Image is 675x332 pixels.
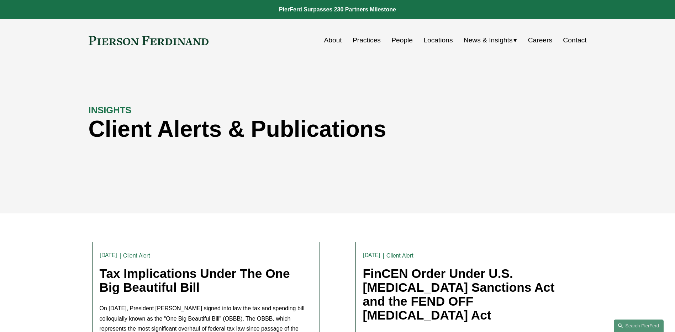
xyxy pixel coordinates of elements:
strong: INSIGHTS [89,105,132,115]
a: Client Alert [123,252,150,259]
a: Tax Implications Under The One Big Beautiful Bill [100,266,290,294]
a: Locations [423,33,453,47]
a: Practices [353,33,381,47]
a: About [324,33,342,47]
a: Contact [563,33,586,47]
a: Client Alert [386,252,413,259]
time: [DATE] [100,253,117,258]
span: News & Insights [464,34,513,47]
h1: Client Alerts & Publications [89,116,462,142]
a: Careers [528,33,552,47]
a: FinCEN Order Under U.S. [MEDICAL_DATA] Sanctions Act and the FEND OFF [MEDICAL_DATA] Act [363,266,555,322]
a: Search this site [614,320,664,332]
time: [DATE] [363,253,381,258]
a: People [391,33,413,47]
a: folder dropdown [464,33,517,47]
